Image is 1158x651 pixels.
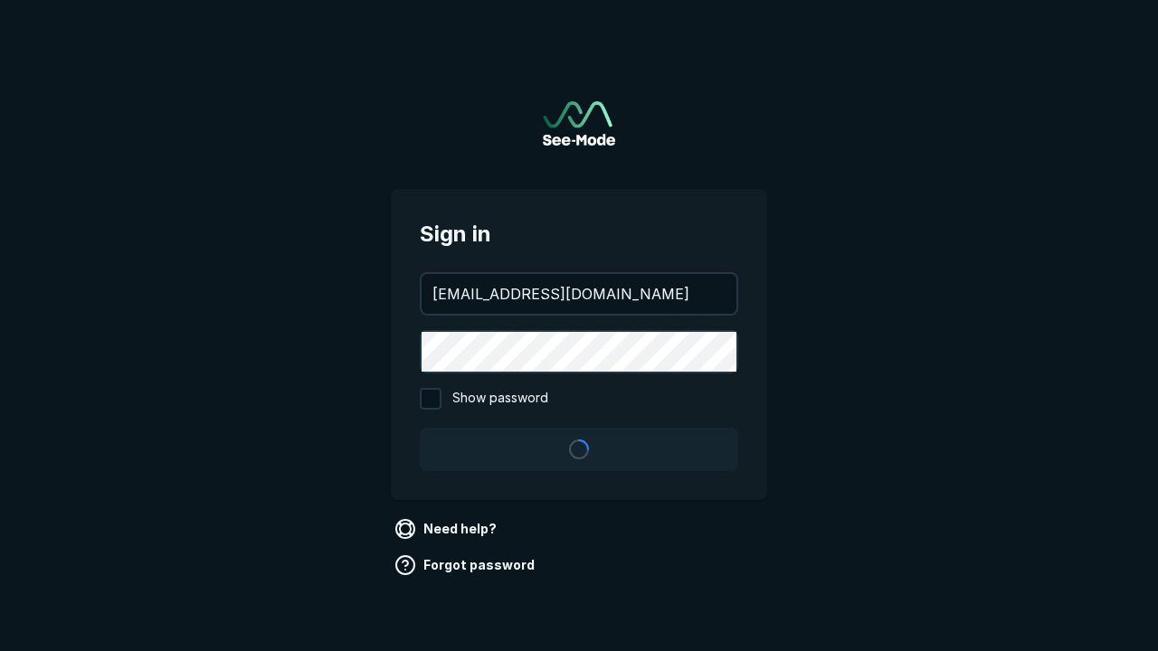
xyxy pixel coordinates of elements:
img: See-Mode Logo [543,101,615,146]
a: Forgot password [391,551,542,580]
input: your@email.com [422,274,736,314]
a: Go to sign in [543,101,615,146]
span: Show password [452,388,548,410]
a: Need help? [391,514,504,543]
span: Sign in [420,218,738,250]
